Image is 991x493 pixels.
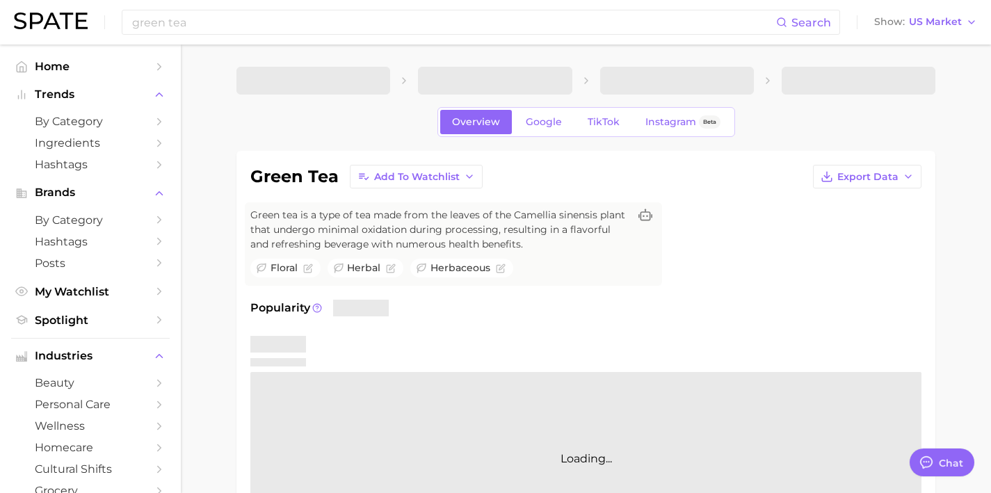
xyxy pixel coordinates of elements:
[11,415,170,437] a: wellness
[874,18,905,26] span: Show
[11,394,170,415] a: personal care
[35,136,146,149] span: Ingredients
[347,261,380,275] span: herbal
[430,261,490,275] span: herbaceous
[11,56,170,77] a: Home
[250,168,339,185] h1: green tea
[11,209,170,231] a: by Category
[440,110,512,134] a: Overview
[11,231,170,252] a: Hashtags
[35,419,146,433] span: wellness
[576,110,631,134] a: TikTok
[35,462,146,476] span: cultural shifts
[11,132,170,154] a: Ingredients
[35,158,146,171] span: Hashtags
[374,171,460,183] span: Add to Watchlist
[634,110,732,134] a: InstagramBeta
[35,88,146,101] span: Trends
[11,154,170,175] a: Hashtags
[250,300,310,316] span: Popularity
[35,235,146,248] span: Hashtags
[35,376,146,389] span: beauty
[11,437,170,458] a: homecare
[35,314,146,327] span: Spotlight
[11,458,170,480] a: cultural shifts
[496,264,506,273] button: Flag as miscategorized or irrelevant
[35,60,146,73] span: Home
[11,182,170,203] button: Brands
[837,171,899,183] span: Export Data
[250,208,629,252] span: Green tea is a type of tea made from the leaves of the Camellia sinensis plant that undergo minim...
[526,116,562,128] span: Google
[588,116,620,128] span: TikTok
[909,18,962,26] span: US Market
[11,111,170,132] a: by Category
[35,257,146,270] span: Posts
[35,115,146,128] span: by Category
[35,186,146,199] span: Brands
[703,116,716,128] span: Beta
[11,252,170,274] a: Posts
[386,264,396,273] button: Flag as miscategorized or irrelevant
[871,13,981,31] button: ShowUS Market
[645,116,696,128] span: Instagram
[350,165,483,188] button: Add to Watchlist
[271,261,298,275] span: floral
[35,285,146,298] span: My Watchlist
[35,213,146,227] span: by Category
[131,10,776,34] input: Search here for a brand, industry, or ingredient
[11,372,170,394] a: beauty
[11,84,170,105] button: Trends
[514,110,574,134] a: Google
[11,346,170,366] button: Industries
[11,281,170,302] a: My Watchlist
[452,116,500,128] span: Overview
[35,398,146,411] span: personal care
[14,13,88,29] img: SPATE
[791,16,831,29] span: Search
[11,309,170,331] a: Spotlight
[813,165,921,188] button: Export Data
[303,264,313,273] button: Flag as miscategorized or irrelevant
[35,350,146,362] span: Industries
[35,441,146,454] span: homecare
